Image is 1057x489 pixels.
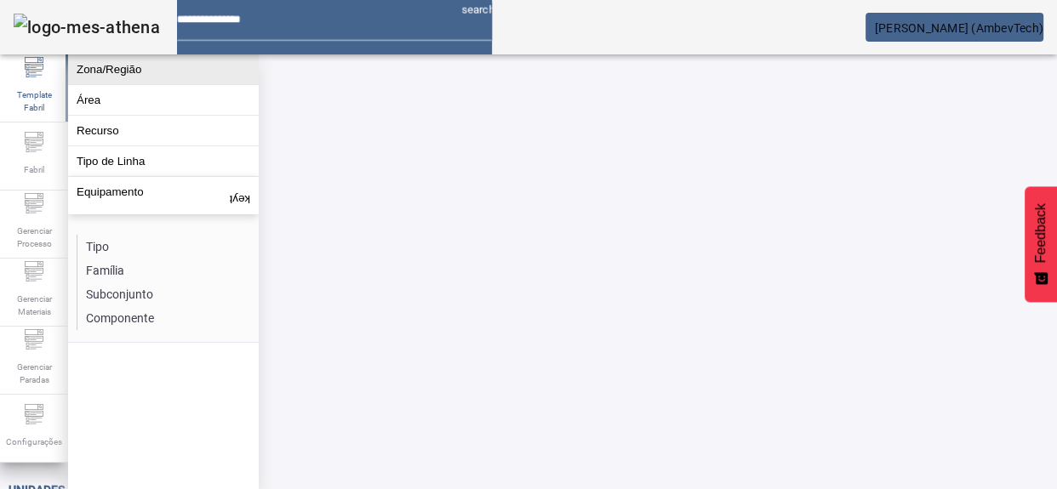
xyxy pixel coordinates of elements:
mat-icon: keyboard_arrow_up [230,185,250,206]
li: Tipo [77,235,258,259]
button: Zona/Região [68,54,259,84]
button: Equipamento [68,177,259,214]
button: Área [68,85,259,115]
span: Feedback [1033,203,1048,263]
span: Gerenciar Processo [9,219,60,255]
img: logo-mes-athena [14,14,160,41]
li: Família [77,259,258,282]
span: Gerenciar Paradas [9,355,60,391]
button: Tipo de Linha [68,146,259,176]
span: Fabril [19,158,49,181]
li: Componente [77,306,258,330]
span: [PERSON_NAME] (AmbevTech) [875,21,1043,35]
li: Subconjunto [77,282,258,306]
span: Configurações [1,430,67,453]
span: Template Fabril [9,83,60,119]
button: Feedback - Mostrar pesquisa [1025,186,1057,302]
button: Recurso [68,116,259,145]
span: Gerenciar Materiais [9,287,60,323]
